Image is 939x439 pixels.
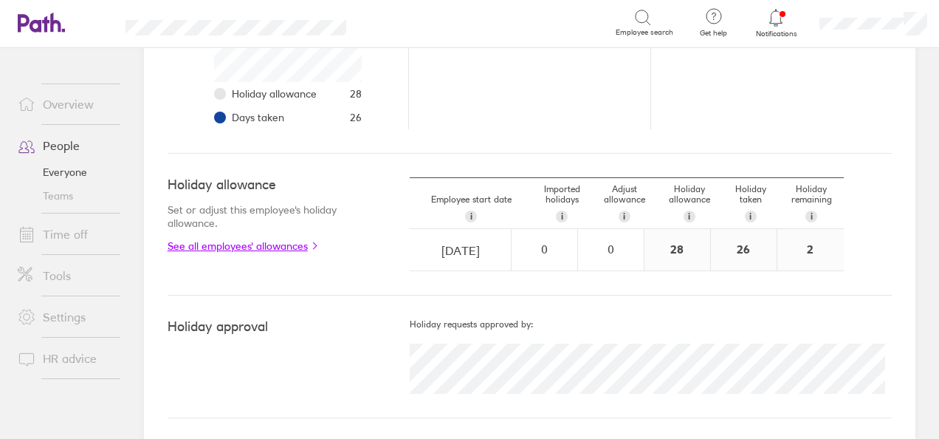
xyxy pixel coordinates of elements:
[6,302,125,332] a: Settings
[711,229,777,270] div: 26
[532,178,592,228] div: Imported holidays
[688,211,690,222] span: i
[6,131,125,160] a: People
[386,16,424,29] div: Search
[512,242,577,256] div: 0
[470,211,472,222] span: i
[752,7,800,38] a: Notifications
[6,89,125,119] a: Overview
[168,203,351,230] p: Set or adjust this employee's holiday allowance.
[623,211,625,222] span: i
[6,261,125,290] a: Tools
[749,211,751,222] span: i
[6,344,125,373] a: HR advice
[410,319,892,330] h5: Holiday requests approved by:
[752,30,800,38] span: Notifications
[410,230,509,271] input: dd/mm/yyyy
[722,178,780,228] div: Holiday taken
[410,188,532,228] div: Employee start date
[168,240,351,252] a: See all employees' allowances
[168,319,410,335] h4: Holiday approval
[777,229,844,270] div: 2
[232,112,284,123] span: Days taken
[350,112,362,123] span: 26
[6,219,125,249] a: Time off
[657,178,722,228] div: Holiday allowance
[644,229,710,270] div: 28
[780,178,844,228] div: Holiday remaining
[6,160,125,184] a: Everyone
[592,178,657,228] div: Adjust allowance
[579,242,643,256] div: 0
[689,29,737,38] span: Get help
[6,184,125,208] a: Teams
[168,177,351,193] h4: Holiday allowance
[616,28,673,37] span: Employee search
[232,88,317,100] span: Holiday allowance
[561,211,563,222] span: i
[811,211,813,222] span: i
[350,88,362,100] span: 28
